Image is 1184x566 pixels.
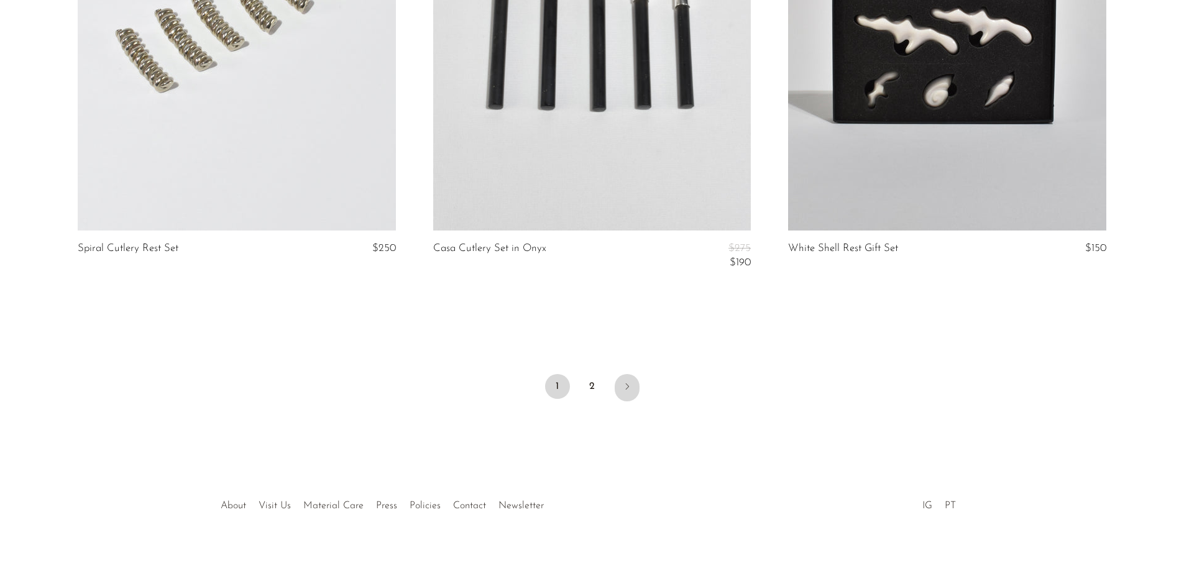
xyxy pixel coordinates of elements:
[788,243,898,254] a: White Shell Rest Gift Set
[453,501,486,511] a: Contact
[615,374,640,401] a: Next
[214,491,550,514] ul: Quick links
[410,501,441,511] a: Policies
[728,243,751,253] span: $275
[916,491,962,514] ul: Social Medias
[1085,243,1106,253] span: $150
[580,374,605,399] a: 2
[730,257,751,268] span: $190
[78,243,178,254] a: Spiral Cutlery Rest Set
[372,243,396,253] span: $250
[376,501,397,511] a: Press
[303,501,364,511] a: Material Care
[945,501,956,511] a: PT
[221,501,246,511] a: About
[433,243,546,268] a: Casa Cutlery Set in Onyx
[545,374,570,399] span: 1
[922,501,932,511] a: IG
[259,501,291,511] a: Visit Us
